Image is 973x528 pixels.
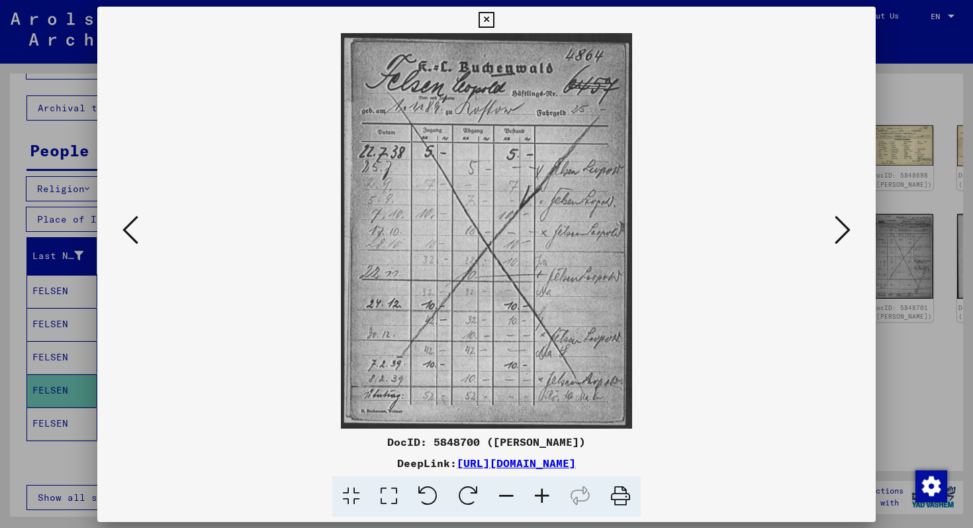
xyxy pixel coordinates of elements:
[142,33,831,429] img: 001.jpg
[915,470,947,502] img: Change consent
[97,434,876,450] div: DocID: 5848700 ([PERSON_NAME])
[457,456,576,470] a: [URL][DOMAIN_NAME]
[97,455,876,471] div: DeepLink:
[915,470,947,502] div: Change consent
